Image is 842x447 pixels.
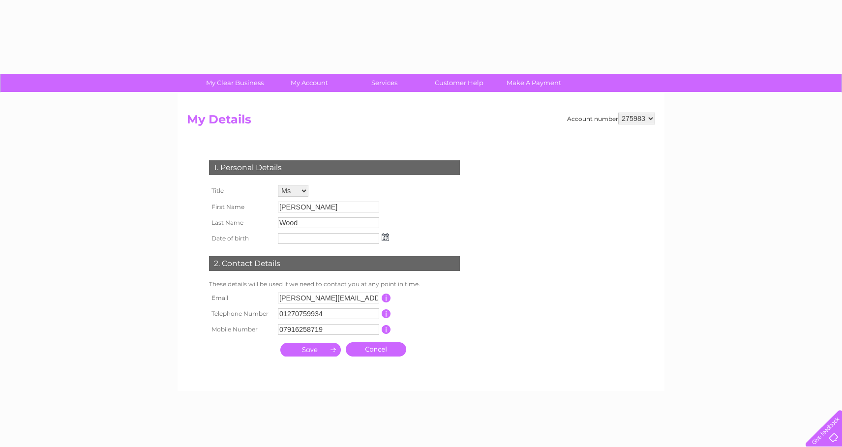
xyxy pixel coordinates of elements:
th: Last Name [207,215,275,231]
h2: My Details [187,113,655,131]
div: 1. Personal Details [209,160,460,175]
div: Account number [567,113,655,124]
th: Mobile Number [207,322,275,337]
th: Title [207,182,275,199]
input: Information [382,309,391,318]
th: Email [207,290,275,306]
input: Submit [280,343,341,357]
a: Make A Payment [493,74,574,92]
input: Information [382,294,391,302]
a: My Clear Business [194,74,275,92]
img: ... [382,233,389,241]
a: My Account [269,74,350,92]
input: Information [382,325,391,334]
td: These details will be used if we need to contact you at any point in time. [207,278,462,290]
a: Services [344,74,425,92]
a: Customer Help [419,74,500,92]
th: Telephone Number [207,306,275,322]
th: Date of birth [207,231,275,246]
a: Cancel [346,342,406,357]
div: 2. Contact Details [209,256,460,271]
th: First Name [207,199,275,215]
